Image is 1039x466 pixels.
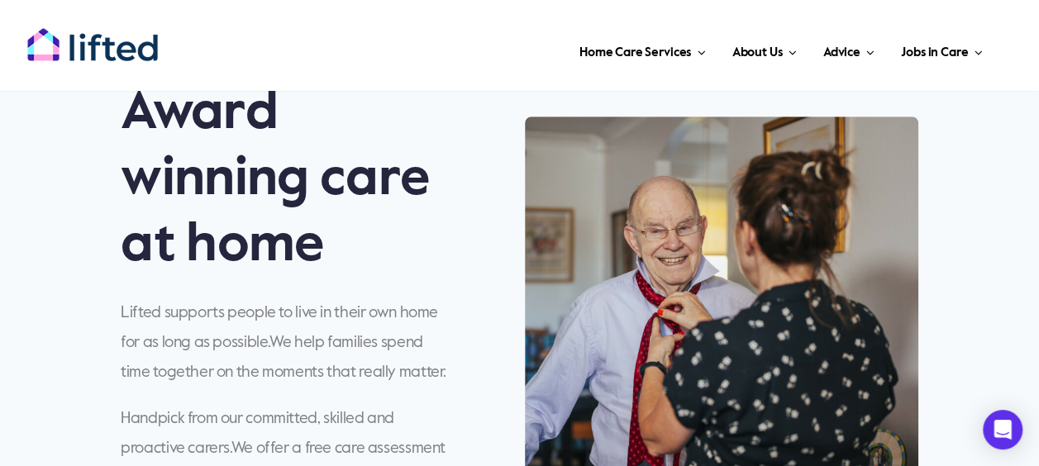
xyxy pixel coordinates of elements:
[901,40,968,66] span: Jobs in Care
[194,25,988,74] nav: Main Menu
[579,40,691,66] span: Home Care Services
[727,25,801,74] a: About Us
[121,298,454,388] p: Lifted supports people to live in their own home for as long as possible.
[818,25,879,74] a: Advice
[896,25,988,74] a: Jobs in Care
[732,40,782,66] span: About Us
[983,410,1022,449] div: Open Intercom Messenger
[121,80,454,278] h1: Award winning care at home
[574,25,711,74] a: Home Care Services
[823,40,860,66] span: Advice
[26,27,159,44] a: lifted-logo
[121,335,446,380] span: We help families spend time together on the moments that really matter.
